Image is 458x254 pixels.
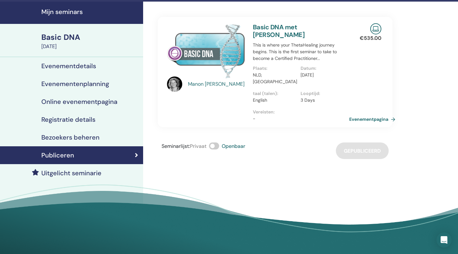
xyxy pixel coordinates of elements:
img: default.jpg [167,76,182,92]
p: Looptijd : [301,90,344,97]
h4: Registratie details [41,116,95,123]
p: NLD, [GEOGRAPHIC_DATA] [253,72,297,85]
p: English [253,97,297,104]
a: Basic DNA met [PERSON_NAME] [253,23,305,39]
h4: Online evenementpagina [41,98,117,105]
h4: Evenementenplanning [41,80,109,88]
p: 3 Days [301,97,344,104]
a: Manon [PERSON_NAME] [188,80,247,88]
span: Openbaar [222,143,245,149]
p: Plaats : [253,65,297,72]
h4: Bezoekers beheren [41,134,100,141]
h4: Publiceren [41,151,74,159]
span: Seminarlijst : [162,143,190,149]
a: Basic DNA[DATE] [38,32,143,50]
p: [DATE] [301,72,344,78]
h4: Uitgelicht seminarie [41,169,101,177]
div: [DATE] [41,43,139,50]
p: Datum : [301,65,344,72]
p: - [253,115,348,122]
div: Open Intercom Messenger [436,232,452,248]
p: Vereisten : [253,109,348,115]
p: taal (talen) : [253,90,297,97]
div: Basic DNA [41,32,139,43]
h4: Evenementdetails [41,62,96,70]
img: Live Online Seminar [370,23,381,34]
a: Evenementpagina [349,114,398,124]
h4: Mijn seminars [41,8,139,16]
span: Privaat [190,143,206,149]
p: € 535.00 [360,34,381,42]
p: This is where your ThetaHealing journey begins. This is the first seminar to take to become a Cer... [253,42,348,62]
img: Basic DNA [167,23,245,78]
